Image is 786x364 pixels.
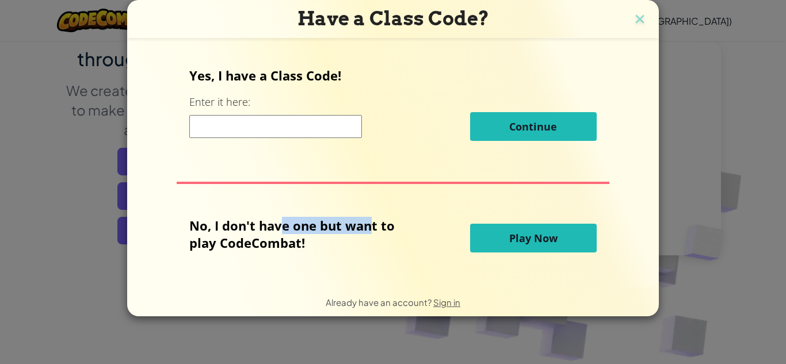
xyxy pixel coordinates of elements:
a: Sign in [433,297,460,308]
span: Continue [509,120,557,133]
span: Play Now [509,231,558,245]
span: Already have an account? [326,297,433,308]
img: close icon [632,12,647,29]
label: Enter it here: [189,95,250,109]
p: No, I don't have one but want to play CodeCombat! [189,217,412,251]
p: Yes, I have a Class Code! [189,67,596,84]
span: Have a Class Code? [297,7,489,30]
button: Play Now [470,224,597,252]
button: Continue [470,112,597,141]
